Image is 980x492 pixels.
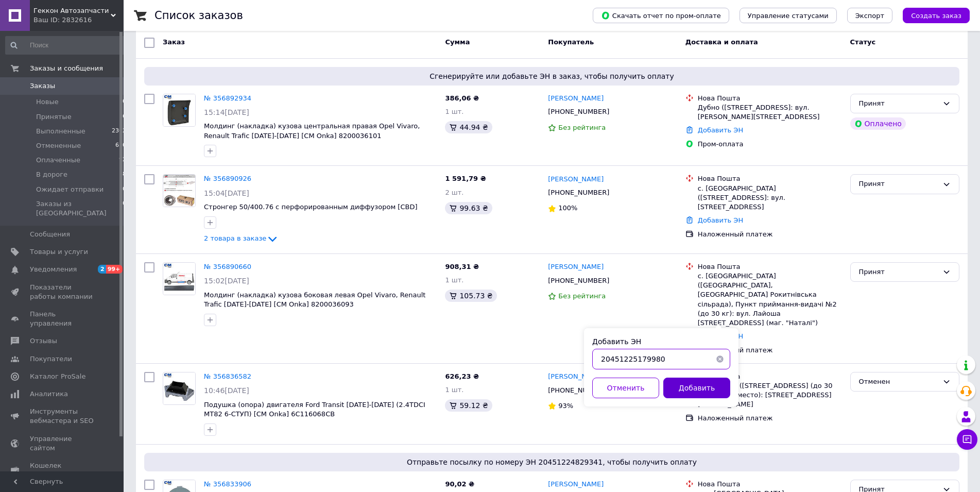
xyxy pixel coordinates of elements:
button: Экспорт [847,8,892,23]
button: Управление статусами [740,8,837,23]
a: Фото товару [163,174,196,207]
a: Добавить ЭН [698,126,743,134]
span: Доставка и оплата [685,38,758,46]
button: Очистить [710,349,730,369]
a: Добавить ЭН [698,216,743,224]
a: Создать заказ [892,11,970,19]
span: Отправьте посылку по номеру ЭН 20451224829341, чтобы получить оплату [148,457,955,467]
span: Сообщения [30,230,70,239]
span: Без рейтинга [558,124,606,131]
h1: Список заказов [154,9,243,22]
span: 15:02[DATE] [204,277,249,285]
div: 44.94 ₴ [445,121,492,133]
span: 8 [123,170,126,179]
span: Выполненные [36,127,85,136]
button: Добавить [663,378,730,398]
a: № 356833906 [204,480,251,488]
span: 386,06 ₴ [445,94,479,102]
button: Создать заказ [903,8,970,23]
div: Дубно ([STREET_ADDRESS]: вул. [PERSON_NAME][STREET_ADDRESS] [698,103,842,122]
span: 1 шт. [445,386,463,394]
div: [PHONE_NUMBER] [546,186,611,199]
span: Уведомления [30,265,77,274]
a: [PERSON_NAME] [548,372,604,382]
a: № 356836582 [204,372,251,380]
span: Отзывы [30,336,57,346]
span: 92 [119,156,126,165]
div: Принят [859,179,938,190]
div: с. [GEOGRAPHIC_DATA] ([STREET_ADDRESS]: вул. [STREET_ADDRESS] [698,184,842,212]
div: 59.12 ₴ [445,399,492,412]
span: 0 [123,185,126,194]
span: Создать заказ [911,12,961,20]
div: Нова Пошта [698,480,842,489]
span: Оплаченные [36,156,80,165]
span: 908,31 ₴ [445,263,479,270]
span: 626,23 ₴ [445,372,479,380]
span: Статус [850,38,876,46]
div: Пром-оплата [698,140,842,149]
input: Поиск [5,36,127,55]
a: № 356890660 [204,263,251,270]
span: Показатели работы компании [30,283,95,301]
div: Кривой Рог ([STREET_ADDRESS] (до 30 кг на одно место): [STREET_ADDRESS][PERSON_NAME] [698,381,842,410]
div: Наложенный платеж [698,346,842,355]
div: с. [GEOGRAPHIC_DATA] ([GEOGRAPHIC_DATA], [GEOGRAPHIC_DATA] Рокитнівська сільрада), Пункт прийманн... [698,272,842,328]
span: Товары и услуги [30,247,88,257]
span: Без рейтинга [558,292,606,300]
img: Фото товару [163,372,195,404]
div: Нова Пошта [698,94,842,103]
img: Фото товару [163,175,195,207]
div: 105.73 ₴ [445,290,496,302]
span: 2 шт. [445,189,463,196]
span: 2 [98,265,106,274]
div: [PHONE_NUMBER] [546,105,611,118]
div: Нова Пошта [698,262,842,272]
button: Чат с покупателем [957,429,977,450]
button: Отменить [592,378,659,398]
span: 15:04[DATE] [204,189,249,197]
span: 2302 [112,127,126,136]
a: Молдинг (накладка) кузова боковая левая Opel Vivaro, Renault Trafic [DATE]-[DATE] [СМ Onka] 82000... [204,291,425,309]
a: Фото товару [163,372,196,405]
span: Покупатель [548,38,594,46]
a: [PERSON_NAME] [548,94,604,104]
div: 99.63 ₴ [445,202,492,214]
span: Отмененные [36,141,81,150]
span: Панель управления [30,310,95,328]
div: Нова Пошта [698,372,842,381]
div: Наложенный платеж [698,230,842,239]
img: Фото товару [163,263,195,295]
div: Ваш ID: 2832616 [33,15,124,25]
button: Скачать отчет по пром-оплате [593,8,729,23]
span: Заказы и сообщения [30,64,103,73]
span: Покупатели [30,354,72,364]
a: № 356890926 [204,175,251,182]
span: Инструменты вебмастера и SEO [30,407,95,426]
span: 1 шт. [445,276,463,284]
a: [PERSON_NAME] [548,480,604,489]
span: 6 [123,112,126,122]
span: Управление статусами [748,12,829,20]
div: [PHONE_NUMBER] [546,274,611,287]
span: 0 [123,97,126,107]
a: [PERSON_NAME] [548,262,604,272]
span: 2 товара в заказе [204,235,266,243]
span: 10:46[DATE] [204,386,249,395]
span: Аналитика [30,389,68,399]
div: Отменен [859,377,938,387]
span: Экспорт [855,12,884,20]
span: Молдинг (накладка) кузова центральная правая Opel Vivaro, Renault Trafic [DATE]-[DATE] [СМ Onka] ... [204,122,420,140]
div: Наложенный платеж [698,414,842,423]
span: Каталог ProSale [30,372,85,381]
span: 99+ [106,265,123,274]
a: № 356892934 [204,94,251,102]
span: 610 [115,141,126,150]
div: Оплачено [850,117,906,130]
span: Новые [36,97,59,107]
span: Скачать отчет по пром-оплате [601,11,721,20]
span: 93% [558,402,573,410]
div: Нова Пошта [698,174,842,183]
span: 0 [123,199,126,218]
